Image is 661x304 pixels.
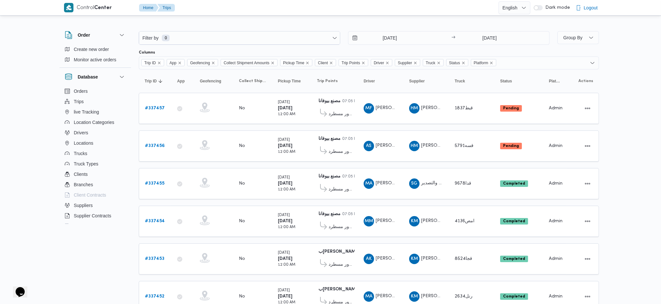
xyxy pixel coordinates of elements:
span: Pending [500,143,522,149]
a: #337456 [145,142,165,150]
small: 12:00 AM [278,263,295,267]
span: [PERSON_NAME] [PERSON_NAME] [421,294,497,298]
span: Completed [500,180,528,187]
span: Collect Shipment Amounts [224,59,269,67]
button: Platform [546,76,563,86]
b: ب[PERSON_NAME] [318,249,360,254]
span: Status [449,59,460,67]
small: [DATE] [278,289,290,292]
span: Admin [549,181,563,186]
span: Trucks [74,150,87,157]
span: HM [411,103,418,114]
span: MA [365,291,372,302]
b: مصنع بيوفانا [318,99,341,103]
button: Orders [62,86,128,96]
small: 07:05 PM [342,213,360,216]
span: فرونت دور مسطرد [329,261,352,269]
b: # 337454 [145,219,165,223]
small: [DATE] [278,213,290,217]
span: Completed [500,256,528,262]
button: Group By [557,31,599,44]
button: Monitor active orders [62,55,128,65]
small: 12:00 AM [278,188,295,191]
button: Supplier [407,76,446,86]
div: Muhammad Fuad Rshad Hassan [364,103,374,114]
button: Supplier Contracts [62,211,128,221]
div: Hana Mjada Rais Ahmad [409,103,420,114]
button: Actions [582,254,593,264]
div: Khald Mmdoh Hassan Muhammad Alabs [409,254,420,264]
button: Remove Supplier from selection in this group [413,61,417,65]
span: Trip Points [317,79,338,84]
div: No [239,218,245,224]
span: Geofencing [190,59,210,67]
small: [DATE] [278,176,290,179]
span: Platform [474,59,488,67]
button: Actions [582,141,593,151]
button: Driver [361,76,400,86]
a: #337457 [145,104,165,112]
span: Client Contracts [74,191,106,199]
div: → [451,36,455,40]
span: Driver [371,59,392,66]
small: [DATE] [278,101,290,104]
a: #337453 [145,255,164,263]
small: 12:00 AM [278,225,295,229]
small: [DATE] [278,138,290,142]
span: Trip ID; Sorted in descending order [145,79,157,84]
b: Pending [503,144,519,148]
button: Remove Driver from selection in this group [385,61,389,65]
span: Client [315,59,336,66]
button: Truck Types [62,159,128,169]
div: Ahmad Saltan Mahmood Aataiah [364,141,374,151]
span: Platform [471,59,497,66]
button: Locations [62,138,128,148]
span: Supplier [409,79,425,84]
div: Database [59,86,131,226]
span: Pending [500,105,522,112]
button: Open list of options [590,60,595,66]
button: live Tracking [62,107,128,117]
small: 07:05 PM [342,100,360,103]
span: Admin [549,257,563,261]
span: Filter by [142,34,159,42]
span: MA [365,178,372,189]
button: Remove Client from selection in this group [329,61,333,65]
span: MM [365,216,373,226]
button: Remove Collect Shipment Amounts from selection in this group [271,61,275,65]
span: Monitor active orders [74,56,116,64]
span: App [167,59,185,66]
span: قدا9678 [455,181,471,186]
div: No [239,256,245,262]
b: Pending [503,106,519,110]
div: Mustfa Abadallah Ali Mustfa [364,291,374,302]
div: Shrkah Ghrib Jrob Llastirad Waltsadir [409,178,420,189]
span: KM [411,216,418,226]
b: مصنع بيوفانا [318,174,341,178]
b: # 337452 [145,294,164,298]
span: قسه5791 [455,144,473,148]
b: [DATE] [278,144,292,148]
button: Create new order [62,44,128,55]
h3: Database [78,73,98,81]
span: Admin [549,144,563,148]
span: قجا8524 [455,257,472,261]
span: Supplier Contracts [74,212,111,220]
span: Geofencing [187,59,218,66]
b: مصنع بيوفانا [318,137,341,141]
button: Remove Status from selection in this group [461,61,465,65]
span: Branches [74,181,93,188]
small: 07:05 PM [342,175,360,178]
b: # 337455 [145,181,164,186]
b: Completed [503,182,525,186]
small: [DATE] [278,251,290,255]
span: قبط1837 [455,106,473,110]
span: Locations [74,139,93,147]
span: Suppliers [74,201,93,209]
button: Pickup Time [275,76,308,86]
button: Truck [452,76,491,86]
span: Truck Types [74,160,98,168]
button: Trip IDSorted in descending order [142,76,168,86]
button: Actions [582,178,593,189]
